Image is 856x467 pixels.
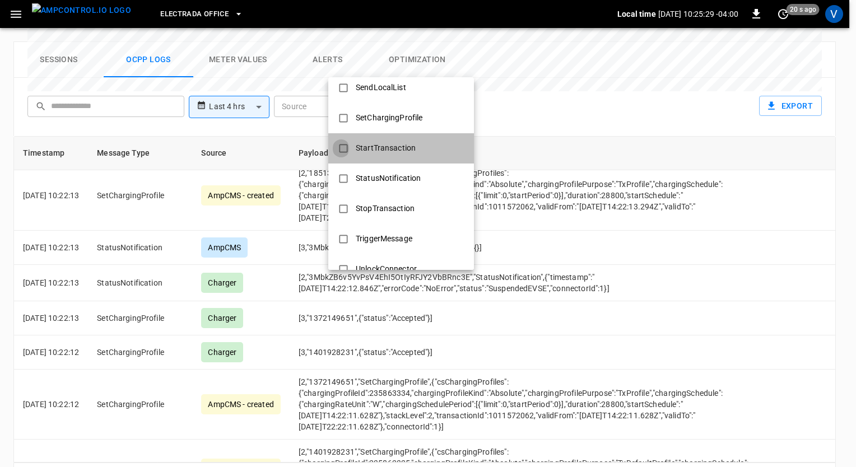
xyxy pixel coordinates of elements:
[349,198,421,219] div: StopTransaction
[349,138,422,158] div: StartTransaction
[349,259,424,279] div: UnlockConnector
[349,168,427,189] div: StatusNotification
[349,108,429,128] div: SetChargingProfile
[349,228,419,249] div: TriggerMessage
[349,77,413,98] div: SendLocalList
